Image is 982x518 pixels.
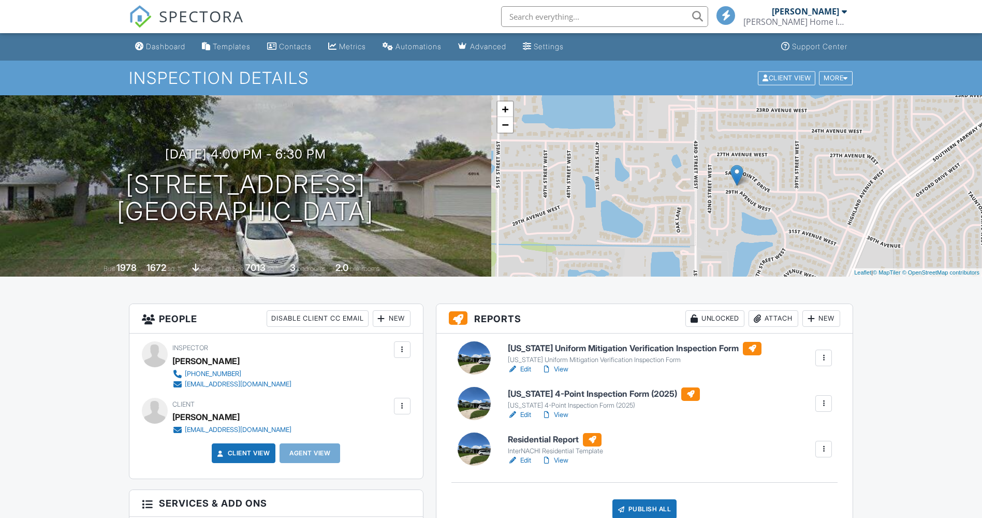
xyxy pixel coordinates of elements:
[290,262,296,273] div: 3
[541,364,568,375] a: View
[129,14,244,36] a: SPECTORA
[501,6,708,27] input: Search everything...
[168,265,182,272] span: sq. ft.
[819,71,853,85] div: More
[519,37,568,56] a: Settings
[378,37,446,56] a: Automations (Basic)
[185,380,291,388] div: [EMAIL_ADDRESS][DOMAIN_NAME]
[436,304,853,334] h3: Reports
[508,433,603,447] h6: Residential Report
[131,37,189,56] a: Dashboard
[508,433,603,456] a: Residential Report InterNACHI Residential Template
[902,269,979,276] a: © OpenStreetMap contributors
[213,42,251,51] div: Templates
[172,409,240,425] div: [PERSON_NAME]
[185,426,291,434] div: [EMAIL_ADDRESS][DOMAIN_NAME]
[508,342,761,365] a: [US_STATE] Uniform Mitigation Verification Inspection Form [US_STATE] Uniform Mitigation Verifica...
[117,171,374,226] h1: [STREET_ADDRESS] [GEOGRAPHIC_DATA]
[454,37,510,56] a: Advanced
[129,69,854,87] h1: Inspection Details
[508,356,761,364] div: [US_STATE] Uniform Mitigation Verification Inspection Form
[198,37,255,56] a: Templates
[772,6,839,17] div: [PERSON_NAME]
[802,310,840,327] div: New
[777,37,852,56] a: Support Center
[146,42,185,51] div: Dashboard
[335,262,348,273] div: 2.0
[172,369,291,379] a: [PHONE_NUMBER]
[508,401,700,410] div: [US_STATE] 4-Point Inspection Form (2025)
[497,117,513,133] a: Zoom out
[757,74,818,81] a: Client View
[201,265,212,272] span: slab
[792,42,847,51] div: Support Center
[534,42,564,51] div: Settings
[852,268,982,277] div: |
[172,379,291,390] a: [EMAIL_ADDRESS][DOMAIN_NAME]
[324,37,370,56] a: Metrics
[215,448,270,458] a: Client View
[541,410,568,420] a: View
[267,310,369,327] div: Disable Client CC Email
[185,370,241,378] div: [PHONE_NUMBER]
[279,42,312,51] div: Contacts
[146,262,166,273] div: 1672
[873,269,901,276] a: © MapTiler
[508,447,603,455] div: InterNACHI Residential Template
[497,102,513,117] a: Zoom in
[508,342,761,355] h6: [US_STATE] Uniform Mitigation Verification Inspection Form
[129,490,423,517] h3: Services & Add ons
[854,269,871,276] a: Leaflet
[758,71,815,85] div: Client View
[159,5,244,27] span: SPECTORA
[263,37,316,56] a: Contacts
[172,344,208,352] span: Inspector
[508,387,700,401] h6: [US_STATE] 4-Point Inspection Form (2025)
[116,262,137,273] div: 1978
[395,42,442,51] div: Automations
[508,455,531,466] a: Edit
[350,265,379,272] span: bathrooms
[508,387,700,410] a: [US_STATE] 4-Point Inspection Form (2025) [US_STATE] 4-Point Inspection Form (2025)
[222,265,244,272] span: Lot Size
[685,310,744,327] div: Unlocked
[749,310,798,327] div: Attach
[172,425,291,435] a: [EMAIL_ADDRESS][DOMAIN_NAME]
[339,42,366,51] div: Metrics
[508,410,531,420] a: Edit
[129,304,423,334] h3: People
[172,400,195,408] span: Client
[172,353,240,369] div: [PERSON_NAME]
[508,364,531,375] a: Edit
[267,265,280,272] span: sq.ft.
[297,265,326,272] span: bedrooms
[104,265,115,272] span: Built
[245,262,266,273] div: 7013
[470,42,506,51] div: Advanced
[743,17,847,27] div: JYL Home Inspection LLC
[165,147,326,161] h3: [DATE] 4:00 pm - 6:30 pm
[129,5,152,28] img: The Best Home Inspection Software - Spectora
[541,455,568,466] a: View
[373,310,411,327] div: New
